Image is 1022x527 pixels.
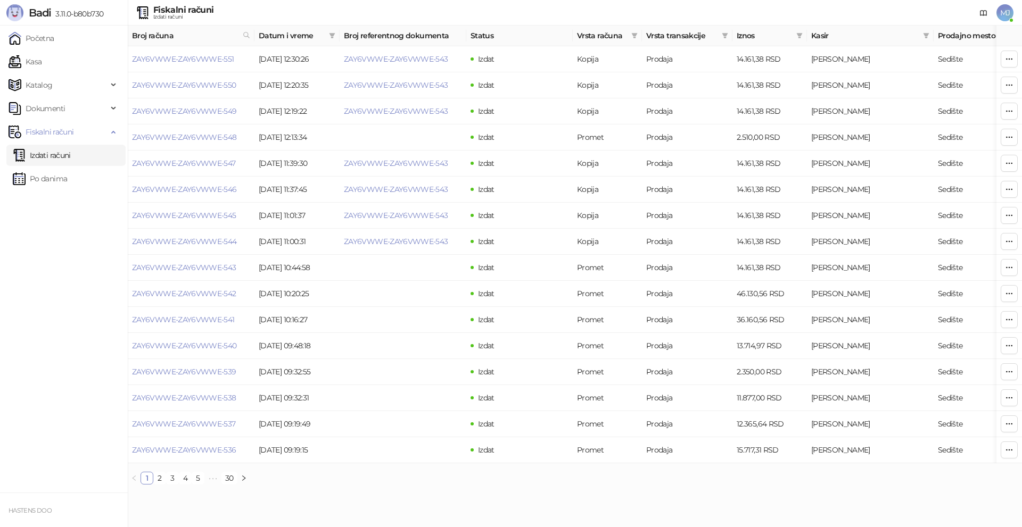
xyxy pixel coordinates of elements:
td: ZAY6VWWE-ZAY6VWWE-541 [128,307,254,333]
a: Dokumentacija [975,4,992,21]
td: 2.350,00 RSD [732,359,807,385]
span: Fiskalni računi [26,121,73,143]
td: ZAY6VWWE-ZAY6VWWE-544 [128,229,254,255]
td: ZAY6VWWE-ZAY6VWWE-539 [128,359,254,385]
td: Miloš Jovović [807,46,934,72]
td: Prodaja [642,385,732,411]
li: 2 [153,472,166,484]
a: ZAY6VWWE-ZAY6VWWE-543 [344,106,448,116]
a: 2 [154,472,166,484]
td: Kopija [573,177,642,203]
td: Kopija [573,72,642,98]
td: ZAY6VWWE-ZAY6VWWE-537 [128,411,254,437]
span: ••• [204,472,221,484]
td: Prodaja [642,359,732,385]
button: left [128,472,141,484]
span: filter [921,28,932,44]
td: 14.161,38 RSD [732,255,807,281]
li: 3 [166,472,179,484]
span: Izdat [478,132,494,142]
a: ZAY6VWWE-ZAY6VWWE-550 [132,80,236,90]
a: ZAY6VWWE-ZAY6VWWE-543 [344,237,448,246]
th: Vrsta računa [573,26,642,46]
td: ZAY6VWWE-ZAY6VWWE-543 [128,255,254,281]
a: ZAY6VWWE-ZAY6VWWE-538 [132,393,236,403]
a: ZAY6VWWE-ZAY6VWWE-545 [132,211,236,220]
td: Prodaja [642,437,732,463]
a: ZAY6VWWE-ZAY6VWWE-543 [344,158,448,168]
td: ZAY6VWWE-ZAY6VWWE-545 [128,203,254,229]
td: [DATE] 12:19:22 [254,98,340,124]
li: 5 [192,472,204,484]
a: Po danima [13,168,67,189]
td: ZAY6VWWE-ZAY6VWWE-536 [128,437,254,463]
td: Prodaja [642,98,732,124]
td: Kopija [573,229,642,255]
span: Izdat [478,263,494,272]
td: Kopija [573,46,642,72]
td: Promet [573,385,642,411]
span: Vrsta računa [577,30,627,41]
span: Datum i vreme [259,30,325,41]
span: filter [796,32,803,39]
span: Katalog [26,74,53,96]
span: filter [923,32,929,39]
span: Iznos [737,30,792,41]
a: ZAY6VWWE-ZAY6VWWE-540 [132,341,237,350]
td: ZAY6VWWE-ZAY6VWWE-546 [128,177,254,203]
td: Promet [573,437,642,463]
a: ZAY6VWWE-ZAY6VWWE-536 [132,445,236,455]
th: Vrsta transakcije [642,26,732,46]
th: Kasir [807,26,934,46]
td: Miloš Jovović [807,333,934,359]
td: Miloš Jovović [807,203,934,229]
td: Miloš Jovović [807,307,934,333]
td: [DATE] 12:30:26 [254,46,340,72]
td: Miloš Jovović [807,72,934,98]
td: [DATE] 09:32:31 [254,385,340,411]
td: Promet [573,124,642,150]
span: filter [720,28,730,44]
a: ZAY6VWWE-ZAY6VWWE-544 [132,237,237,246]
td: 14.161,38 RSD [732,98,807,124]
a: 4 [179,472,191,484]
td: 14.161,38 RSD [732,46,807,72]
td: Kopija [573,203,642,229]
td: Prodaja [642,411,732,437]
td: [DATE] 10:44:58 [254,255,340,281]
span: Vrsta transakcije [646,30,718,41]
a: ZAY6VWWE-ZAY6VWWE-547 [132,158,236,168]
a: ZAY6VWWE-ZAY6VWWE-537 [132,419,236,429]
a: 1 [141,472,153,484]
td: Miloš Jovović [807,281,934,307]
td: [DATE] 09:19:49 [254,411,340,437]
td: ZAY6VWWE-ZAY6VWWE-548 [128,124,254,150]
td: [DATE] 09:19:15 [254,437,340,463]
td: Miloš Jovović [807,229,934,255]
a: ZAY6VWWE-ZAY6VWWE-543 [344,54,448,64]
td: 36.160,56 RSD [732,307,807,333]
a: Kasa [9,51,42,72]
a: 30 [222,472,237,484]
td: Miloš Jovović [807,411,934,437]
td: Prodaja [642,229,732,255]
li: 30 [221,472,237,484]
div: Fiskalni računi [153,6,213,14]
td: [DATE] 11:37:45 [254,177,340,203]
td: Promet [573,411,642,437]
span: Broj računa [132,30,238,41]
a: ZAY6VWWE-ZAY6VWWE-543 [132,263,236,272]
td: Miloš Jovović [807,177,934,203]
td: Prodaja [642,124,732,150]
td: [DATE] 09:32:55 [254,359,340,385]
td: Prodaja [642,333,732,359]
td: Prodaja [642,72,732,98]
td: 2.510,00 RSD [732,124,807,150]
td: 14.161,38 RSD [732,203,807,229]
span: Izdat [478,393,494,403]
td: [DATE] 11:00:31 [254,229,340,255]
span: Izdat [478,237,494,246]
td: Prodaja [642,307,732,333]
a: ZAY6VWWE-ZAY6VWWE-539 [132,367,236,377]
td: Miloš Jovović [807,124,934,150]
